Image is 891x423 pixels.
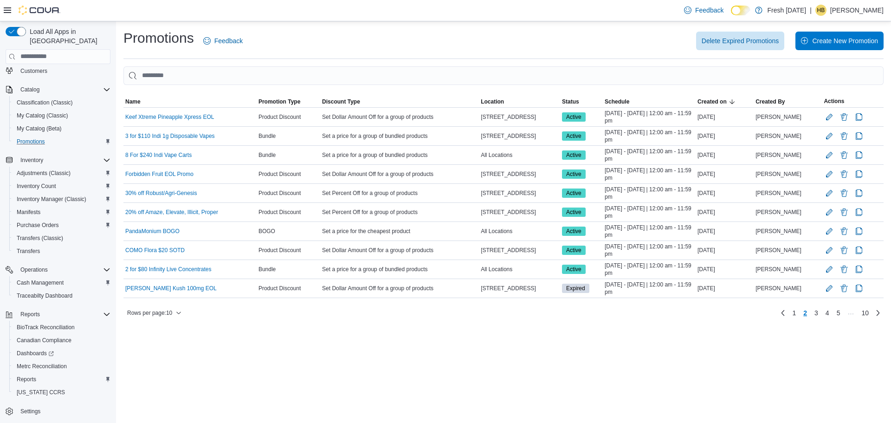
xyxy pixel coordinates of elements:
[824,264,835,275] button: Edit Promotion
[17,112,68,119] span: My Catalog (Classic)
[17,182,56,190] span: Inventory Count
[17,389,65,396] span: [US_STATE] CCRS
[562,150,586,160] span: Active
[13,207,44,218] a: Manifests
[853,130,865,142] button: Clone Promotion
[9,321,114,334] button: BioTrack Reconciliation
[839,226,850,237] button: Delete Promotion
[696,96,754,107] button: Created on
[17,247,40,255] span: Transfers
[605,262,694,277] span: [DATE] - [DATE] | 12:00 am - 11:59 pm
[13,361,110,372] span: Metrc Reconciliation
[2,404,114,418] button: Settings
[839,111,850,123] button: Delete Promotion
[755,228,801,235] span: [PERSON_NAME]
[13,181,60,192] a: Inventory Count
[320,283,479,294] div: Set Dollar Amount Off for a group of products
[788,306,800,320] a: Page 1 of 10
[200,32,246,50] a: Feedback
[795,32,884,50] button: Create New Promotion
[844,308,858,319] li: Skipping pages 6 to 9
[605,281,694,296] span: [DATE] - [DATE] | 12:00 am - 11:59 pm
[13,277,110,288] span: Cash Management
[17,264,52,275] button: Operations
[13,374,40,385] a: Reports
[13,220,63,231] a: Purchase Orders
[13,387,110,398] span: Washington CCRS
[696,169,754,180] div: [DATE]
[696,264,754,275] div: [DATE]
[605,110,694,124] span: [DATE] - [DATE] | 12:00 am - 11:59 pm
[872,307,884,319] a: Next page
[17,208,40,216] span: Manifests
[824,130,835,142] button: Edit Promotion
[755,266,801,273] span: [PERSON_NAME]
[839,150,850,161] button: Delete Promotion
[13,207,110,218] span: Manifests
[2,154,114,167] button: Inventory
[824,245,835,256] button: Edit Promotion
[777,307,788,319] a: Previous page
[755,132,801,140] span: [PERSON_NAME]
[125,247,185,254] a: COMO Flora $20 SOTD
[17,292,72,299] span: Traceabilty Dashboard
[9,122,114,135] button: My Catalog (Beta)
[9,373,114,386] button: Reports
[696,111,754,123] div: [DATE]
[125,208,218,216] a: 20% off Amaze, Elevate, Illicit, Proper
[2,263,114,276] button: Operations
[320,130,479,142] div: Set a price for a group of bundled products
[123,307,185,319] button: Rows per page:10
[853,111,865,123] button: Clone Promotion
[839,130,850,142] button: Delete Promotion
[481,132,536,140] span: [STREET_ADDRESS]
[839,169,850,180] button: Delete Promotion
[17,264,110,275] span: Operations
[13,233,110,244] span: Transfers (Classic)
[824,226,835,237] button: Edit Promotion
[680,1,727,20] a: Feedback
[13,322,110,333] span: BioTrack Reconciliation
[258,132,276,140] span: Bundle
[258,98,300,105] span: Promotion Type
[125,132,215,140] a: 3 for $110 Indi 1g Disposable Vapes
[13,335,75,346] a: Canadian Compliance
[9,276,114,289] button: Cash Management
[755,208,801,216] span: [PERSON_NAME]
[481,113,536,121] span: [STREET_ADDRESS]
[696,188,754,199] div: [DATE]
[17,169,71,177] span: Adjustments (Classic)
[603,96,696,107] button: Schedule
[125,170,194,178] a: Forbidden Fruit EOL Promo
[20,311,40,318] span: Reports
[13,387,69,398] a: [US_STATE] CCRS
[830,5,884,16] p: [PERSON_NAME]
[481,151,512,159] span: All Locations
[125,151,192,159] a: 8 For $240 Indi Vape Carts
[13,110,72,121] a: My Catalog (Classic)
[125,189,197,197] a: 30% off Robust/Agri-Genesis
[803,308,807,318] span: 2
[13,97,77,108] a: Classification (Classic)
[814,308,818,318] span: 3
[810,5,812,16] p: |
[320,150,479,161] div: Set a price for a group of bundled products
[9,386,114,399] button: [US_STATE] CCRS
[13,322,78,333] a: BioTrack Reconciliation
[26,27,110,46] span: Load All Apps in [GEOGRAPHIC_DATA]
[125,285,217,292] a: [PERSON_NAME] Kush 100mg EOL
[9,167,114,180] button: Adjustments (Classic)
[13,168,110,179] span: Adjustments (Classic)
[17,65,110,77] span: Customers
[839,283,850,294] button: Delete Promotion
[481,285,536,292] span: [STREET_ADDRESS]
[9,135,114,148] button: Promotions
[605,224,694,239] span: [DATE] - [DATE] | 12:00 am - 11:59 pm
[562,227,586,236] span: Active
[9,180,114,193] button: Inventory Count
[20,67,47,75] span: Customers
[258,113,301,121] span: Product Discount
[853,226,865,237] button: Clone Promotion
[123,96,257,107] button: Name
[17,406,44,417] a: Settings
